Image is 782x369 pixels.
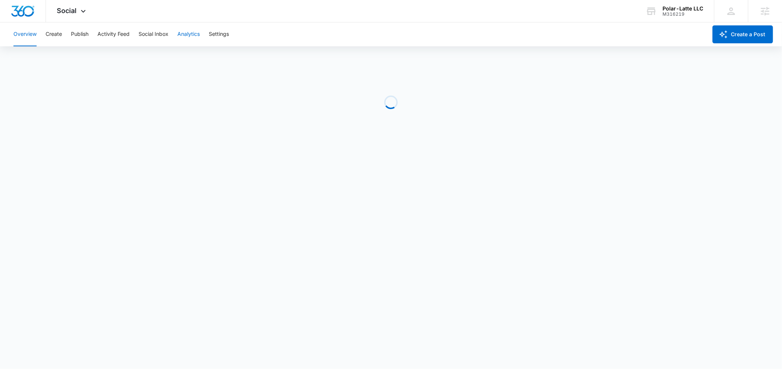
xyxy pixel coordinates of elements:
[97,22,130,46] button: Activity Feed
[13,22,37,46] button: Overview
[139,22,168,46] button: Social Inbox
[46,22,62,46] button: Create
[209,22,229,46] button: Settings
[662,6,703,12] div: account name
[177,22,200,46] button: Analytics
[662,12,703,17] div: account id
[71,22,89,46] button: Publish
[57,7,77,15] span: Social
[713,25,773,43] button: Create a Post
